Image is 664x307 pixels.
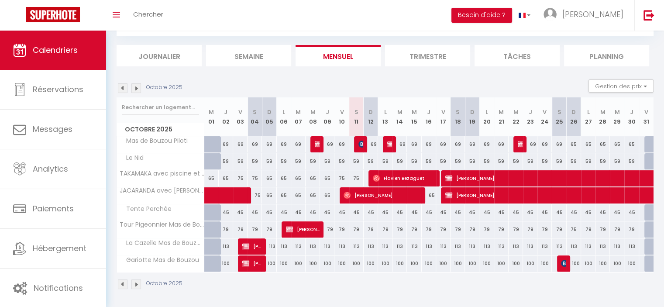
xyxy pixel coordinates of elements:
div: 100 [349,255,364,272]
div: 79 [392,221,407,238]
div: 69 [422,136,436,152]
div: 45 [581,204,595,221]
div: 79 [595,221,610,238]
span: Gariotte Mas de Bouzou [118,255,201,265]
div: 79 [436,221,451,238]
div: 69 [494,136,509,152]
div: 79 [537,221,552,238]
div: 100 [465,255,479,272]
div: 113 [552,238,566,255]
div: 59 [552,153,566,169]
abbr: S [253,108,257,116]
abbr: L [384,108,387,116]
div: 65 [422,187,436,204]
div: 59 [219,153,233,169]
div: 79 [320,221,334,238]
th: 27 [581,97,595,136]
div: 45 [334,204,349,221]
div: 59 [233,153,248,169]
span: Réservations [33,84,83,95]
div: 100 [624,255,639,272]
span: [PERSON_NAME] [242,255,261,272]
li: Mensuel [296,45,381,66]
div: 65 [320,187,334,204]
th: 01 [204,97,219,136]
div: 45 [465,204,479,221]
div: 79 [624,221,639,238]
div: 100 [277,255,291,272]
div: 69 [262,136,276,152]
abbr: M [412,108,417,116]
div: 100 [364,255,378,272]
div: 79 [349,221,364,238]
div: 100 [306,255,320,272]
div: 79 [451,221,465,238]
div: 45 [291,204,306,221]
div: 69 [407,136,421,152]
div: 59 [364,153,378,169]
div: 69 [523,136,537,152]
div: 65 [567,136,581,152]
div: 113 [378,238,392,255]
div: 59 [378,153,392,169]
span: [PERSON_NAME] [562,9,623,20]
button: Besoin d'aide ? [451,8,512,23]
div: 79 [465,221,479,238]
abbr: M [513,108,518,116]
span: Octobre 2025 [117,123,204,136]
div: 59 [422,153,436,169]
th: 22 [509,97,523,136]
th: 14 [392,97,407,136]
div: 113 [407,238,421,255]
div: 113 [567,238,581,255]
abbr: J [630,108,633,116]
div: 45 [624,204,639,221]
div: 113 [451,238,465,255]
div: 65 [277,170,291,186]
span: JACARANDA avec [PERSON_NAME] et proche des plages à pied [118,187,206,194]
span: [PERSON_NAME] [PERSON_NAME] [387,136,392,152]
div: 79 [509,221,523,238]
div: 59 [262,153,276,169]
span: Paiements [33,203,74,214]
div: 100 [436,255,451,272]
div: 59 [537,153,552,169]
div: 100 [378,255,392,272]
div: 59 [567,153,581,169]
div: 45 [306,204,320,221]
div: 45 [407,204,421,221]
div: 100 [392,255,407,272]
div: 45 [436,204,451,221]
div: 79 [334,221,349,238]
abbr: D [267,108,272,116]
div: 79 [219,221,233,238]
th: 24 [537,97,552,136]
div: 59 [407,153,421,169]
abbr: V [543,108,547,116]
th: 13 [378,97,392,136]
abbr: J [529,108,532,116]
img: ... [544,8,557,21]
span: Tente Perchée [118,204,174,214]
div: 45 [595,204,610,221]
div: 45 [509,204,523,221]
div: 100 [262,255,276,272]
th: 06 [277,97,291,136]
img: logout [643,10,654,21]
div: 45 [349,204,364,221]
div: 100 [219,255,233,272]
div: 45 [277,204,291,221]
abbr: D [470,108,475,116]
th: 19 [465,97,479,136]
div: 59 [581,153,595,169]
div: 100 [537,255,552,272]
div: 59 [509,153,523,169]
div: 45 [262,204,276,221]
div: 45 [537,204,552,221]
abbr: M [209,108,214,116]
abbr: L [485,108,488,116]
div: 45 [567,204,581,221]
div: 100 [509,255,523,272]
th: 09 [320,97,334,136]
div: 75 [349,170,364,186]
